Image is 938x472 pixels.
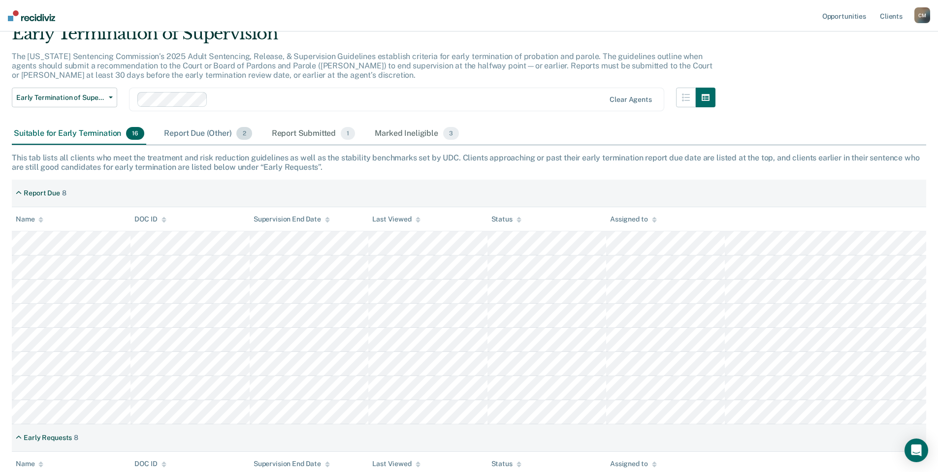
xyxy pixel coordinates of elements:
div: Marked Ineligible3 [373,123,461,145]
p: The [US_STATE] Sentencing Commission’s 2025 Adult Sentencing, Release, & Supervision Guidelines e... [12,52,712,80]
span: 1 [341,127,355,140]
div: Assigned to [610,215,656,223]
div: Status [491,215,521,223]
button: Early Termination of Supervision [12,88,117,107]
div: DOC ID [134,460,166,468]
div: Last Viewed [372,460,420,468]
div: Report Submitted1 [270,123,357,145]
div: Report Due8 [12,185,70,201]
div: Early Requests8 [12,430,82,446]
button: CM [914,7,930,23]
div: Last Viewed [372,215,420,223]
div: DOC ID [134,215,166,223]
span: Early Termination of Supervision [16,94,105,102]
div: Early Termination of Supervision [12,24,715,52]
div: C M [914,7,930,23]
div: Early Requests [24,434,72,442]
div: Open Intercom Messenger [905,439,928,462]
div: Assigned to [610,460,656,468]
div: Clear agents [610,95,651,104]
div: Suitable for Early Termination16 [12,123,146,145]
img: Recidiviz [8,10,55,21]
div: 8 [62,189,66,197]
div: 8 [74,434,78,442]
div: Name [16,215,43,223]
div: Report Due (Other)2 [162,123,254,145]
div: Report Due [24,189,60,197]
div: Supervision End Date [254,460,330,468]
span: 16 [126,127,144,140]
div: This tab lists all clients who meet the treatment and risk reduction guidelines as well as the st... [12,153,926,172]
div: Name [16,460,43,468]
div: Supervision End Date [254,215,330,223]
span: 3 [443,127,459,140]
span: 2 [236,127,252,140]
div: Status [491,460,521,468]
